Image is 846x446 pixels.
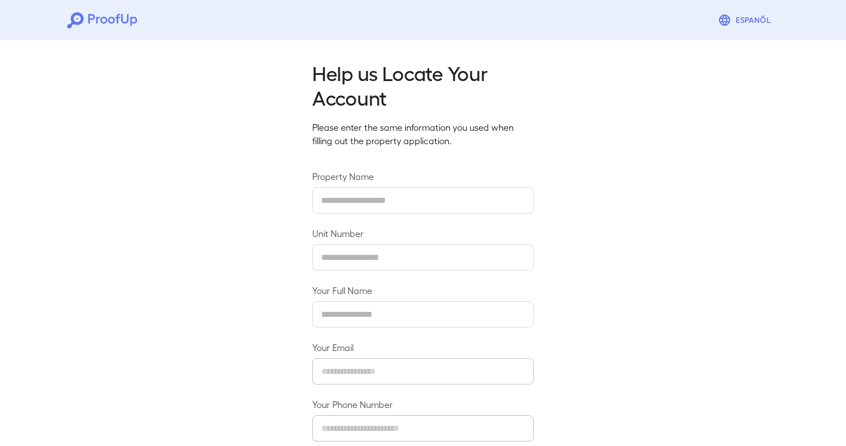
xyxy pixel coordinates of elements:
[312,60,534,110] h2: Help us Locate Your Account
[312,398,534,411] label: Your Phone Number
[312,284,534,297] label: Your Full Name
[312,341,534,354] label: Your Email
[312,121,534,148] p: Please enter the same information you used when filling out the property application.
[312,170,534,183] label: Property Name
[312,227,534,240] label: Unit Number
[713,9,779,31] button: Espanõl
